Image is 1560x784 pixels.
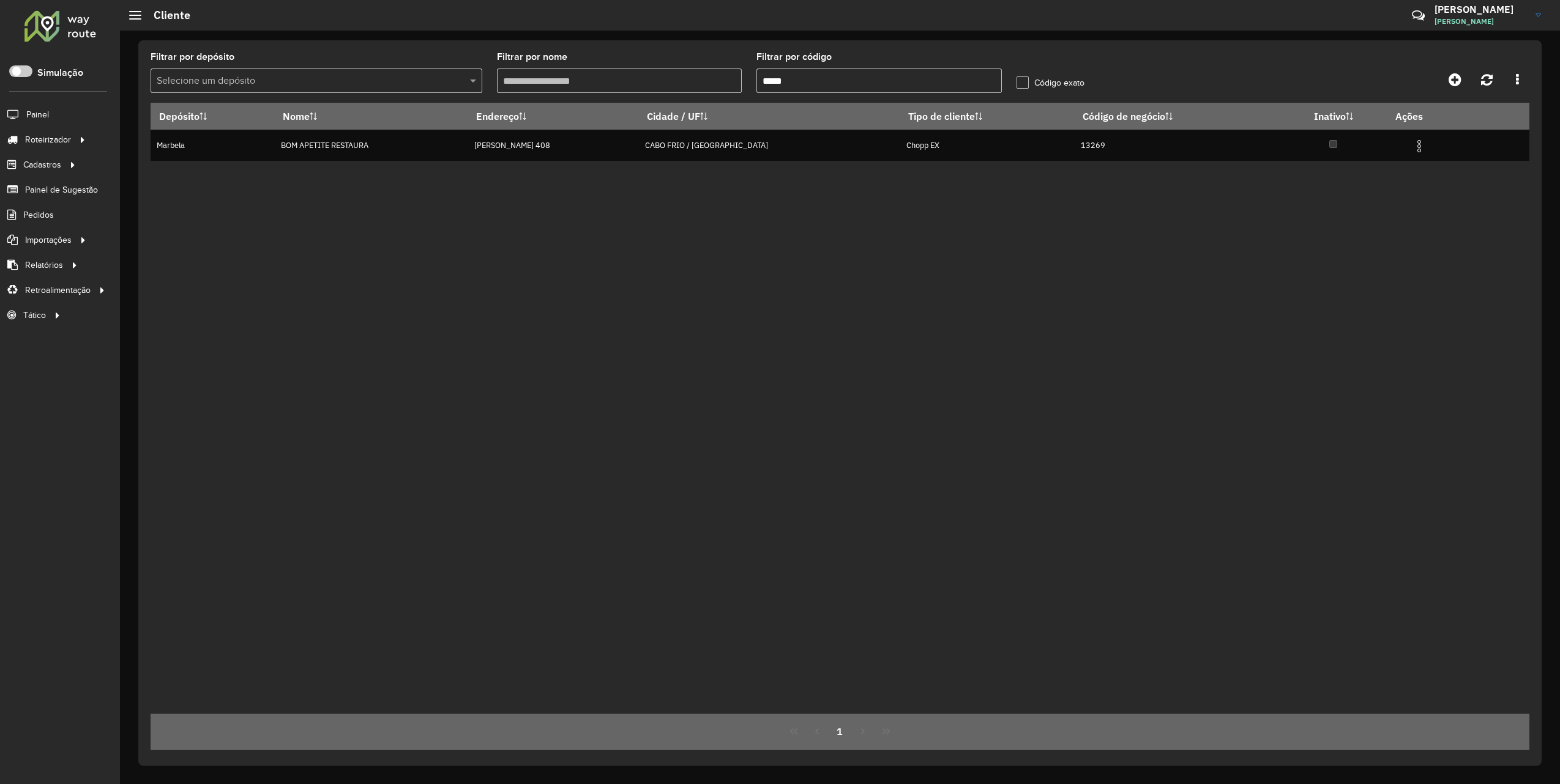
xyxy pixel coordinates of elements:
th: Código de negócio [1074,103,1279,130]
td: 13269 [1074,130,1279,161]
td: Chopp EX [900,130,1074,161]
span: Retroalimentação [25,284,91,297]
th: Cidade / UF [638,103,900,130]
span: Cadastros [23,158,61,171]
th: Ações [1387,103,1461,129]
td: CABO FRIO / [GEOGRAPHIC_DATA] [638,130,900,161]
td: [PERSON_NAME] 408 [468,130,638,161]
td: Marbela [151,130,275,161]
span: Painel de Sugestão [25,183,98,196]
span: [PERSON_NAME] [1435,16,1526,27]
td: BOM APETITE RESTAURA [275,130,468,161]
label: Filtrar por depósito [151,50,234,64]
th: Nome [275,103,468,130]
label: Código exato [1017,76,1084,89]
span: Painel [26,108,49,121]
span: Importações [25,234,72,246]
th: Tipo de cliente [900,103,1074,130]
th: Depósito [151,103,275,130]
button: 1 [829,720,852,743]
span: Relatórios [25,259,63,272]
th: Inativo [1280,103,1387,130]
th: Endereço [468,103,638,130]
label: Simulação [37,65,83,80]
h3: [PERSON_NAME] [1435,4,1526,15]
span: Tático [23,309,46,322]
span: Pedidos [23,209,54,221]
a: Contato Rápido [1405,2,1431,29]
label: Filtrar por nome [497,50,567,64]
label: Filtrar por código [756,50,832,64]
span: Roteirizador [25,133,71,146]
h2: Cliente [141,9,190,22]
